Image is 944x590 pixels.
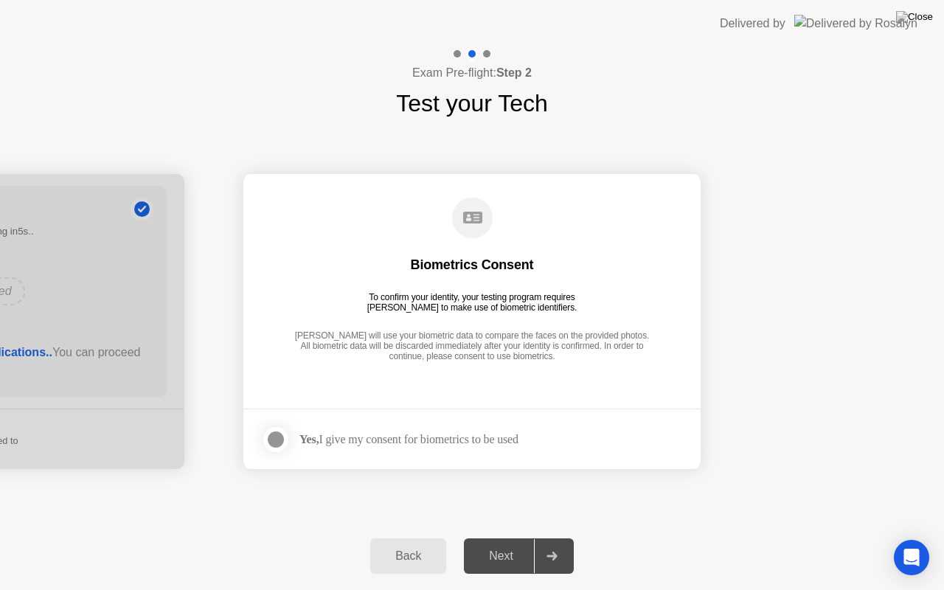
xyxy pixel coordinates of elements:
div: To confirm your identity, your testing program requires [PERSON_NAME] to make use of biometric id... [361,292,583,313]
div: Open Intercom Messenger [894,540,929,575]
div: [PERSON_NAME] will use your biometric data to compare the faces on the provided photos. All biome... [291,330,653,364]
button: Next [464,538,574,574]
h4: Exam Pre-flight: [412,64,532,82]
strong: Yes, [299,433,319,445]
div: I give my consent for biometrics to be used [299,432,518,446]
b: Step 2 [496,66,532,79]
div: Delivered by [720,15,785,32]
img: Close [896,11,933,23]
h1: Test your Tech [396,86,548,121]
div: Back [375,549,442,563]
div: Next [468,549,534,563]
img: Delivered by Rosalyn [794,15,917,32]
div: Biometrics Consent [411,256,534,274]
button: Back [370,538,446,574]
